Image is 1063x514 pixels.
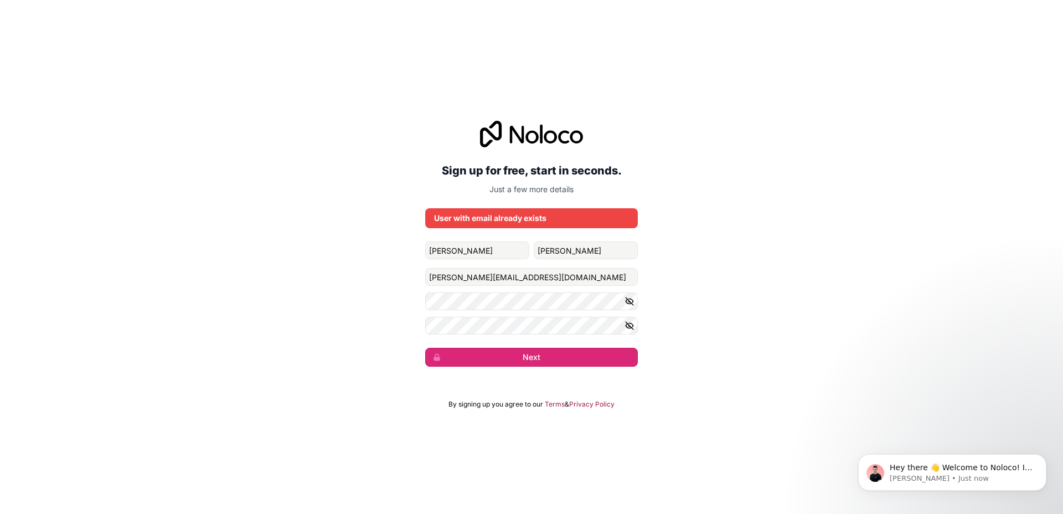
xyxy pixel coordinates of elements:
[569,400,615,409] a: Privacy Policy
[425,292,638,310] input: Password
[425,241,529,259] input: given-name
[425,348,638,367] button: Next
[425,268,638,286] input: Email address
[534,241,638,259] input: family-name
[425,161,638,181] h2: Sign up for free, start in seconds.
[448,400,543,409] span: By signing up you agree to our
[545,400,565,409] a: Terms
[842,431,1063,508] iframe: Intercom notifications message
[565,400,569,409] span: &
[425,317,638,335] input: Confirm password
[425,184,638,195] p: Just a few more details
[434,213,629,224] div: User with email already exists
